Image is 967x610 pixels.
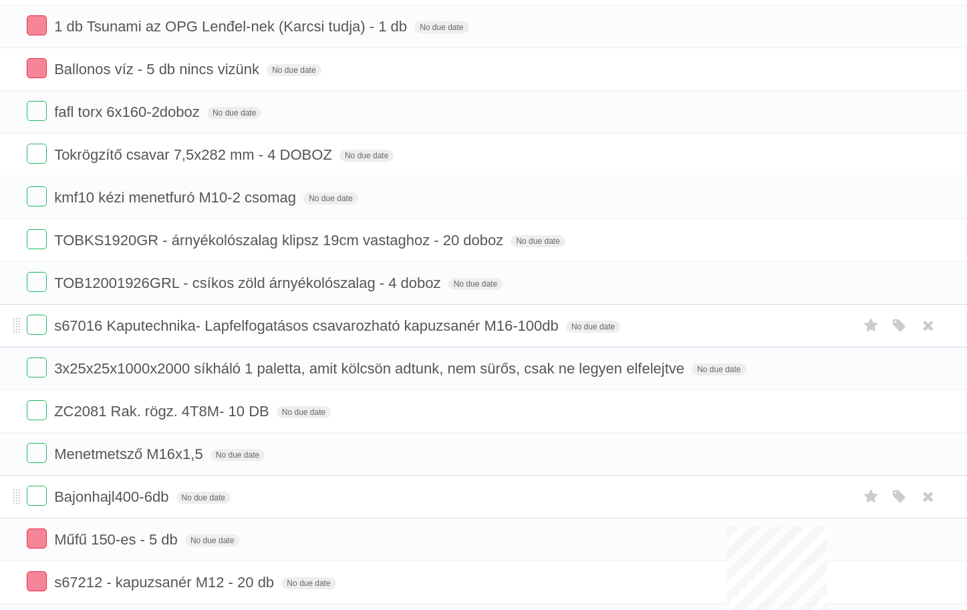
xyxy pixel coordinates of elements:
[54,18,410,35] span: 1 db Tsunami az OPG Lenđel-nek (Karcsi tudja) - 1 db
[54,317,562,334] span: s67016 Kaputechnika- Lapfelfogatásos csavarozható kapuzsanér M16-100db
[54,189,299,206] span: kmf10 kézi menetfuró M10-2 csomag
[511,235,565,247] span: No due date
[54,403,273,420] span: ZC2081 Rak. rögz. 4T8M- 10 DB
[27,229,47,249] label: Done
[27,400,47,420] label: Done
[692,363,746,375] span: No due date
[54,232,507,249] span: TOBKS1920GR - árnyékolószalag klipsz 19cm vastaghoz - 20 doboz
[27,58,47,78] label: Done
[27,272,47,292] label: Done
[414,21,468,33] span: No due date
[27,186,47,206] label: Done
[27,571,47,591] label: Done
[27,144,47,164] label: Done
[27,357,47,377] label: Done
[281,577,335,589] span: No due date
[207,107,261,119] span: No due date
[27,443,47,463] label: Done
[27,528,47,549] label: Done
[566,321,620,333] span: No due date
[54,146,335,163] span: Tokrögzítő csavar 7,5x282 mm - 4 DOBOZ
[339,150,394,162] span: No due date
[859,315,884,337] label: Star task
[54,360,688,377] span: 3x25x25x1000x2000 síkháló 1 paletta, amit kölcsön adtunk, nem sürős, csak ne legyen elfelejtve
[54,275,444,291] span: TOB12001926GRL - csíkos zöld árnyékolószalag - 4 doboz
[54,446,206,462] span: Menetmetsző M16x1,5
[54,574,277,591] span: s67212 - kapuzsanér M12 - 20 db
[54,104,203,120] span: fafl torx 6x160-2doboz
[27,101,47,121] label: Done
[54,488,172,505] span: Bajonhajl400-6db
[54,531,181,548] span: Műfű 150-es - 5 db
[448,278,503,290] span: No due date
[27,315,47,335] label: Done
[267,64,321,76] span: No due date
[211,449,265,461] span: No due date
[303,192,358,204] span: No due date
[27,15,47,35] label: Done
[27,486,47,506] label: Done
[277,406,331,418] span: No due date
[185,535,239,547] span: No due date
[176,492,231,504] span: No due date
[54,61,263,78] span: Ballonos víz - 5 db nincs vizünk
[859,486,884,508] label: Star task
